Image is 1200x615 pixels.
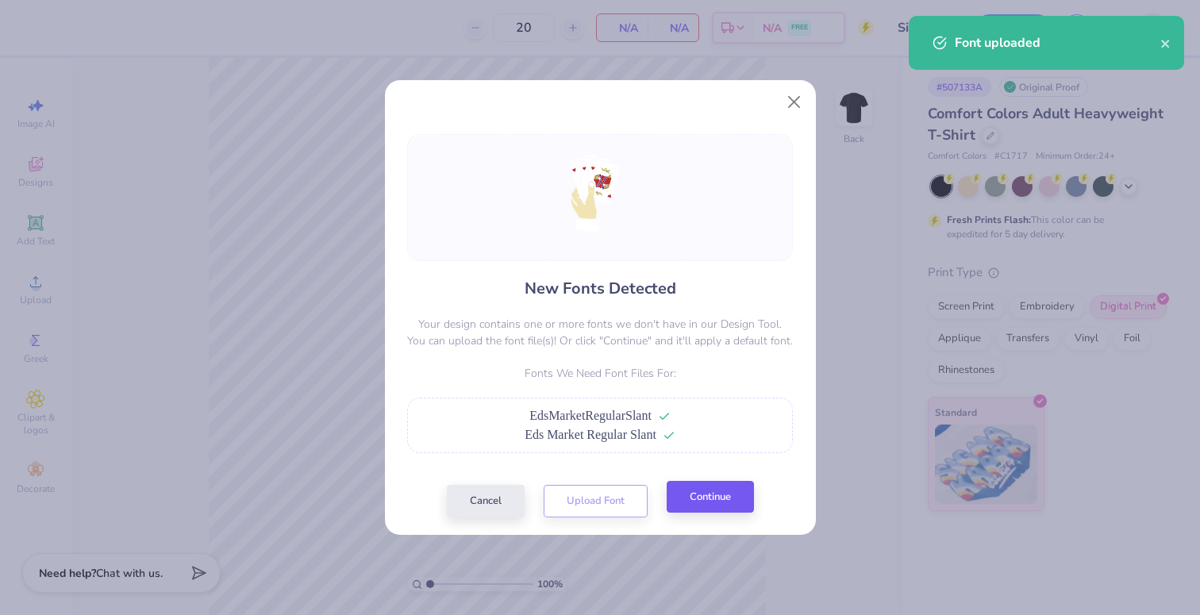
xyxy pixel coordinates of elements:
[529,409,652,422] span: EdsMarketRegularSlant
[667,481,754,513] button: Continue
[1160,33,1171,52] button: close
[955,33,1160,52] div: Font uploaded
[525,428,656,441] span: Eds Market Regular Slant
[407,316,793,349] p: Your design contains one or more fonts we don't have in our Design Tool. You can upload the font ...
[407,365,793,382] p: Fonts We Need Font Files For:
[447,485,525,517] button: Cancel
[779,87,809,117] button: Close
[525,277,676,300] h4: New Fonts Detected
